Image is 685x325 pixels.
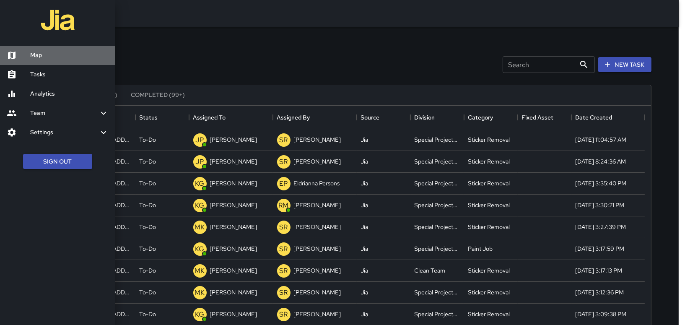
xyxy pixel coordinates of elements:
h6: Map [30,51,109,60]
h6: Tasks [30,70,109,79]
img: jia-logo [41,3,75,37]
h6: Settings [30,128,99,137]
h6: Analytics [30,89,109,99]
button: Sign Out [23,154,92,169]
h6: Team [30,109,99,118]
